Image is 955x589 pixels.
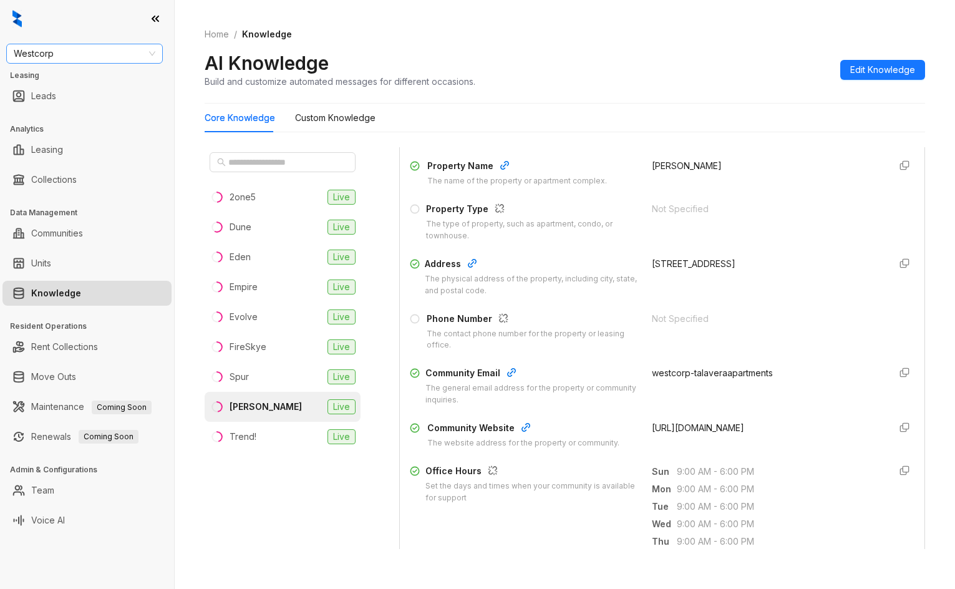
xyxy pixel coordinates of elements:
span: Live [327,399,356,414]
div: Community Email [425,366,637,382]
div: The name of the property or apartment complex. [427,175,607,187]
li: Communities [2,221,172,246]
a: Leasing [31,137,63,162]
div: Trend! [230,430,256,444]
span: Thu [652,535,677,548]
span: Live [327,309,356,324]
h2: AI Knowledge [205,51,329,75]
span: Live [327,220,356,235]
span: 9:00 AM - 6:00 PM [677,517,879,531]
span: 9:00 AM - 6:00 PM [677,482,879,496]
div: Property Type [426,202,637,218]
span: Knowledge [242,29,292,39]
div: Office Hours [425,464,637,480]
img: logo [12,10,22,27]
li: Collections [2,167,172,192]
span: Live [327,250,356,265]
div: [PERSON_NAME] [230,400,302,414]
div: Community Website [427,421,619,437]
a: Voice AI [31,508,65,533]
span: westcorp-talaveraapartments [652,368,773,378]
span: Tue [652,500,677,514]
div: [STREET_ADDRESS] [652,257,879,271]
a: Communities [31,221,83,246]
span: Live [327,429,356,444]
a: Home [202,27,231,41]
li: / [234,27,237,41]
a: Collections [31,167,77,192]
li: Rent Collections [2,334,172,359]
div: The contact phone number for the property or leasing office. [427,328,637,352]
h3: Analytics [10,124,174,135]
span: 9:00 AM - 6:00 PM [677,465,879,479]
span: Live [327,280,356,294]
div: Phone Number [427,312,637,328]
li: Knowledge [2,281,172,306]
a: Units [31,251,51,276]
span: Sun [652,465,677,479]
div: Property Name [427,159,607,175]
span: Westcorp [14,44,155,63]
div: Custom Knowledge [295,111,376,125]
a: Team [31,478,54,503]
a: Leads [31,84,56,109]
button: Edit Knowledge [840,60,925,80]
div: Eden [230,250,251,264]
li: Team [2,478,172,503]
div: Evolve [230,310,258,324]
div: The general email address for the property or community inquiries. [425,382,637,406]
a: Knowledge [31,281,81,306]
span: [URL][DOMAIN_NAME] [652,422,744,433]
span: Edit Knowledge [850,63,915,77]
div: Dune [230,220,251,234]
span: Live [327,369,356,384]
div: Address [425,257,637,273]
div: The type of property, such as apartment, condo, or townhouse. [426,218,637,242]
li: Leads [2,84,172,109]
div: The website address for the property or community. [427,437,619,449]
span: Live [327,339,356,354]
h3: Resident Operations [10,321,174,332]
li: Renewals [2,424,172,449]
span: search [217,158,226,167]
span: Coming Soon [79,430,138,444]
span: [PERSON_NAME] [652,160,722,171]
li: Units [2,251,172,276]
li: Voice AI [2,508,172,533]
h3: Admin & Configurations [10,464,174,475]
span: Live [327,190,356,205]
div: Core Knowledge [205,111,275,125]
li: Leasing [2,137,172,162]
div: Spur [230,370,249,384]
a: Rent Collections [31,334,98,359]
span: Coming Soon [92,401,152,414]
div: 2one5 [230,190,256,204]
div: Set the days and times when your community is available for support [425,480,637,504]
li: Maintenance [2,394,172,419]
div: Empire [230,280,258,294]
h3: Leasing [10,70,174,81]
span: 9:00 AM - 6:00 PM [677,535,879,548]
span: 9:00 AM - 6:00 PM [677,500,879,514]
div: Not Specified [652,202,879,216]
a: Move Outs [31,364,76,389]
span: Mon [652,482,677,496]
a: RenewalsComing Soon [31,424,138,449]
h3: Data Management [10,207,174,218]
span: Wed [652,517,677,531]
div: Not Specified [652,312,879,326]
div: FireSkye [230,340,266,354]
div: Build and customize automated messages for different occasions. [205,75,475,88]
li: Move Outs [2,364,172,389]
div: The physical address of the property, including city, state, and postal code. [425,273,637,297]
